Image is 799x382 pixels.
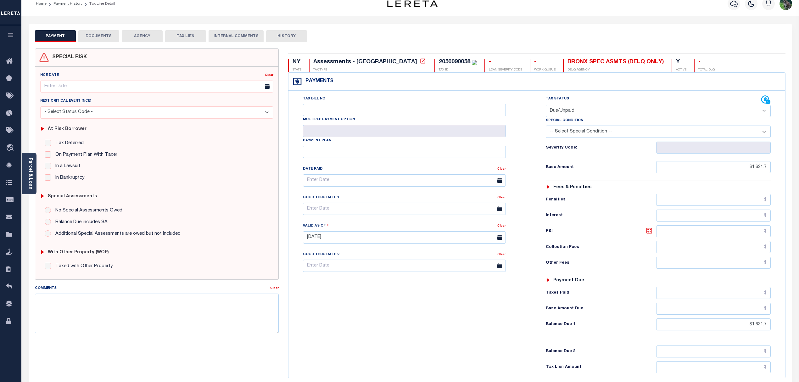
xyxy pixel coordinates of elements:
input: Enter Date [303,231,506,244]
div: 2050090058 [439,59,470,65]
h6: Base Amount Due [546,306,656,311]
label: Balance Due includes SA [52,219,108,226]
button: PAYMENT [35,30,76,42]
a: Payment History [53,2,82,6]
label: Tax Status [546,96,569,102]
label: Tax Bill No [303,96,325,102]
p: STATE [293,68,301,72]
h6: with Other Property (WOP) [48,250,109,255]
p: WORK QUEUE [534,68,556,72]
div: Assessments - [GEOGRAPHIC_DATA] [313,59,417,65]
input: $ [656,210,771,222]
div: NY [293,59,301,66]
h6: Taxes Paid [546,290,656,295]
input: $ [656,161,771,173]
label: No Special Assessments Owed [52,207,122,214]
p: DELQ AGENCY [567,68,664,72]
input: $ [656,241,771,253]
h6: Collection Fees [546,245,656,250]
input: $ [656,257,771,269]
input: $ [656,318,771,330]
label: In Bankruptcy [52,174,85,182]
h6: Base Amount [546,165,656,170]
h6: Severity Code: [546,145,656,150]
p: TOTAL DLQ [698,68,715,72]
h6: Penalties [546,197,656,202]
label: On Payment Plan With Taxer [52,151,117,159]
div: - [534,59,556,66]
p: TAX ID [439,68,477,72]
h6: Balance Due 2 [546,349,656,354]
p: TAX TYPE [313,68,427,72]
a: Clear [497,167,506,171]
h6: At Risk Borrower [48,126,87,132]
input: Enter Date [303,174,506,187]
a: Clear [497,196,506,199]
div: - [489,59,522,66]
h6: Payment due [553,278,584,283]
h6: Fees & Penalties [553,185,591,190]
h4: SPECIAL RISK [49,54,87,60]
input: $ [656,303,771,315]
img: check-icon-green.svg [472,60,477,65]
label: Good Thru Date 2 [303,252,339,257]
h6: Interest [546,213,656,218]
div: BRONX SPEC ASMTS (DELQ ONLY) [567,59,664,66]
a: Clear [270,287,279,290]
button: INTERNAL COMMENTS [209,30,264,42]
button: TAX LIEN [165,30,206,42]
a: Parcel & Loan [28,158,32,189]
label: Date Paid [303,166,323,172]
p: LOAN SEVERITY CODE [489,68,522,72]
h6: Balance Due 1 [546,322,656,327]
label: Next Critical Event (NCE) [40,98,91,104]
li: Tax Line Detail [82,1,115,7]
h6: Tax Lien Amount [546,365,656,370]
h6: Special Assessments [48,194,97,199]
p: ACTIVE [676,68,686,72]
button: AGENCY [122,30,163,42]
h6: Other Fees [546,261,656,266]
label: Comments [35,286,57,291]
h4: Payments [302,78,333,84]
a: Home [36,2,47,6]
i: travel_explore [6,144,16,152]
input: $ [656,225,771,237]
div: Y [676,59,686,66]
button: HISTORY [266,30,307,42]
input: $ [656,361,771,373]
label: In a Lawsuit [52,163,80,170]
label: Tax Deferred [52,140,84,147]
label: Additional Special Assessments are owed but not Included [52,230,181,238]
a: Clear [265,74,273,77]
label: NCE Date [40,73,59,78]
label: Payment Plan [303,138,331,143]
img: logo-dark.svg [387,0,438,7]
label: Multiple Payment Option [303,117,355,122]
button: DOCUMENTS [78,30,119,42]
input: Enter Date [303,260,506,272]
input: Enter Date [303,203,506,215]
input: $ [656,345,771,357]
label: Taxed with Other Property [52,263,113,270]
div: - [698,59,715,66]
a: Clear [497,253,506,256]
label: Valid as Of [303,223,329,229]
input: $ [656,287,771,299]
input: $ [656,194,771,206]
input: Enter Date [40,81,274,93]
a: Clear [497,224,506,228]
label: Special Condition [546,118,583,123]
h6: P&I [546,227,656,236]
label: Good Thru Date 1 [303,195,339,200]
